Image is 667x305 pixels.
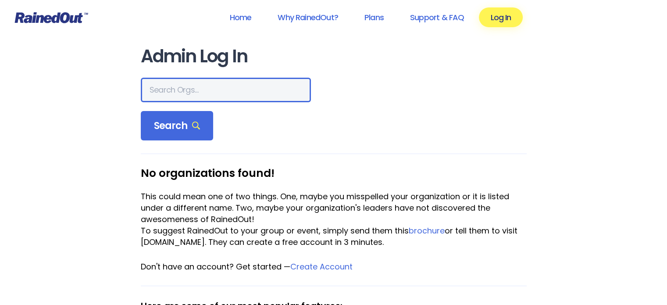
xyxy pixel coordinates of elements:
[399,7,475,27] a: Support & FAQ
[141,111,214,141] div: Search
[141,78,311,102] input: Search Orgs…
[218,7,263,27] a: Home
[266,7,350,27] a: Why RainedOut?
[141,191,527,225] div: This could mean one of two things. One, maybe you misspelled your organization or it is listed un...
[409,225,445,236] a: brochure
[290,261,353,272] a: Create Account
[141,47,527,66] h1: Admin Log In
[141,167,527,179] h3: No organizations found!
[154,120,200,132] span: Search
[141,225,527,248] div: To suggest RainedOut to your group or event, simply send them this or tell them to visit [DOMAIN_...
[353,7,395,27] a: Plans
[479,7,522,27] a: Log In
